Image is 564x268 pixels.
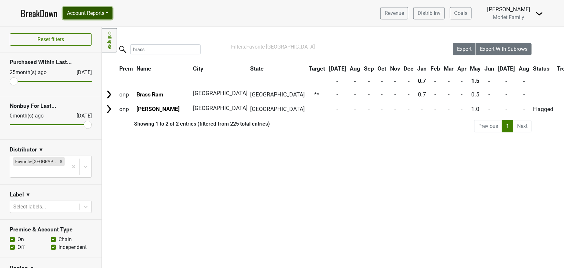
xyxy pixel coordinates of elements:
th: Aug: activate to sort column ascending [517,63,531,74]
span: - [408,106,410,112]
img: Arrow right [104,104,114,114]
td: Flagged [531,102,555,116]
span: - [368,91,370,98]
span: - [381,91,383,98]
h3: Nonbuy For Last... [10,103,92,109]
th: - [388,75,402,87]
a: [PERSON_NAME] [136,106,180,112]
span: - [448,91,450,98]
span: 0.7 [418,91,426,98]
th: 0.7 [416,75,428,87]
span: - [337,91,338,98]
h3: Premise & Account Type [10,226,92,233]
span: - [408,91,410,98]
span: - [434,91,436,98]
div: 0 month(s) ago [10,112,61,120]
span: Export With Subrows [480,46,527,52]
h3: Label [10,191,24,198]
span: Export [457,46,472,52]
th: - [517,75,531,87]
div: Showing 1 to 2 of 2 entries (filtered from 225 total entries) [102,121,270,127]
span: 1.0 [472,106,480,112]
button: Export [453,43,476,55]
span: - [506,106,507,112]
a: Revenue [380,7,408,19]
span: - [506,91,507,98]
a: BreakDown [21,6,58,20]
th: Name: activate to sort column ascending [135,63,191,74]
td: onp [118,102,134,116]
span: ▼ [26,191,31,199]
th: Oct: activate to sort column ascending [376,63,388,74]
span: Target [309,65,325,72]
span: Prem [119,65,133,72]
button: Export With Subrows [476,43,532,55]
th: - [348,75,362,87]
a: Goals [450,7,472,19]
span: - [523,91,525,98]
span: Name [136,65,151,72]
th: Aug: activate to sort column ascending [348,63,362,74]
h3: Purchased Within Last... [10,59,92,66]
span: - [381,106,383,112]
th: Jul: activate to sort column ascending [327,63,348,74]
th: Sep: activate to sort column ascending [362,63,376,74]
th: - [429,75,442,87]
th: Mar: activate to sort column ascending [442,63,455,74]
a: Brass Ram [136,91,163,98]
span: - [354,91,356,98]
th: State: activate to sort column ascending [249,63,307,74]
a: Distrib Inv [413,7,445,19]
span: - [394,91,396,98]
div: Remove Favorite-TX [58,157,65,166]
span: Favorite-[GEOGRAPHIC_DATA] [246,44,315,50]
button: Account Reports [63,7,112,19]
th: - [483,75,496,87]
th: - [362,75,376,87]
span: [GEOGRAPHIC_DATA] [250,106,305,112]
label: Independent [59,243,87,251]
th: - [442,75,455,87]
span: - [434,106,436,112]
th: - [496,75,517,87]
th: Status: activate to sort column ascending [531,63,555,74]
span: - [421,106,423,112]
div: [DATE] [71,69,92,76]
th: - [402,75,415,87]
th: Prem: activate to sort column ascending [118,63,134,74]
th: May: activate to sort column ascending [469,63,483,74]
div: Favorite-[GEOGRAPHIC_DATA] [13,157,58,166]
th: &nbsp;: activate to sort column ascending [102,63,117,74]
span: Morlet Family [493,14,525,20]
span: - [368,106,370,112]
th: Jul: activate to sort column ascending [496,63,517,74]
th: Apr: activate to sort column ascending [456,63,468,74]
th: - [327,75,348,87]
span: - [461,106,463,112]
span: - [337,106,338,112]
span: ▼ [38,146,44,154]
span: - [394,106,396,112]
th: Target: activate to sort column ascending [307,63,327,74]
th: Jan: activate to sort column ascending [416,63,428,74]
span: - [489,91,490,98]
th: Dec: activate to sort column ascending [402,63,415,74]
label: On [17,236,24,243]
span: - [448,106,450,112]
span: [GEOGRAPHIC_DATA] [193,90,248,96]
img: Arrow right [104,90,114,99]
label: Off [17,243,25,251]
span: [GEOGRAPHIC_DATA] [250,91,305,98]
span: - [461,91,463,98]
div: [PERSON_NAME] [487,5,530,14]
th: - [456,75,468,87]
th: - [376,75,388,87]
span: - [523,106,525,112]
th: Nov: activate to sort column ascending [388,63,402,74]
img: Dropdown Menu [536,10,543,17]
th: 1.5 [469,75,483,87]
h3: Distributor [10,146,37,153]
th: Jun: activate to sort column ascending [483,63,496,74]
span: 0.5 [472,91,480,98]
th: Feb: activate to sort column ascending [429,63,442,74]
